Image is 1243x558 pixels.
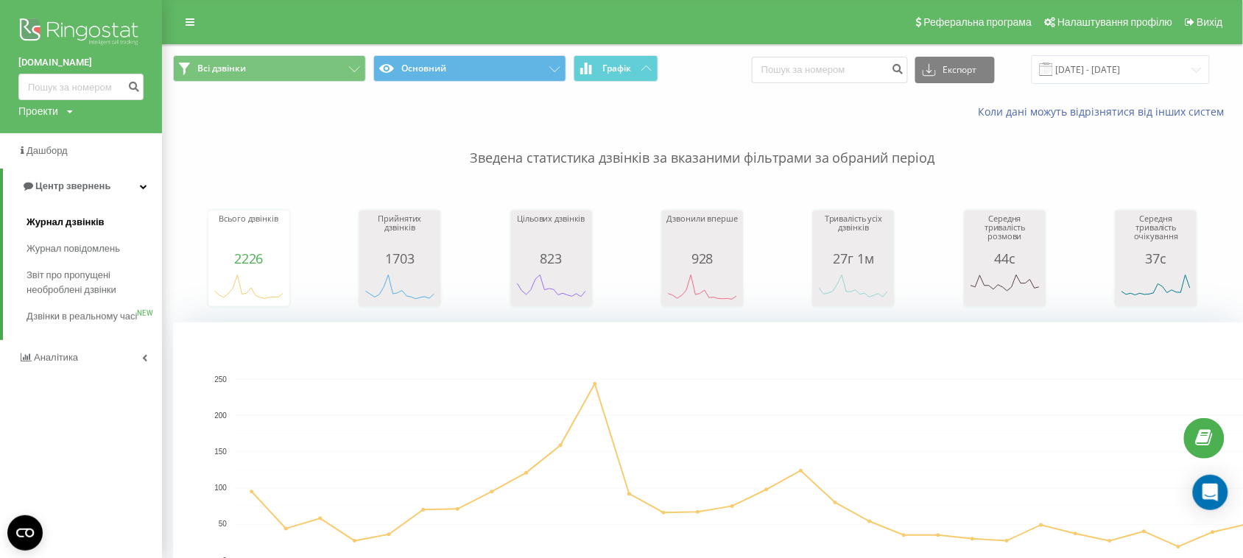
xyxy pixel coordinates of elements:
span: Звіт про пропущені необроблені дзвінки [27,268,155,297]
span: Всі дзвінки [197,63,246,74]
div: 928 [666,251,739,266]
div: 2226 [212,251,286,266]
svg: A chart. [1119,266,1193,310]
img: Ringostat logo [18,15,144,52]
span: Вихід [1197,16,1223,28]
a: Коли дані можуть відрізнятися вiд інших систем [979,105,1232,119]
div: Тривалість усіх дзвінків [817,214,890,251]
button: Всі дзвінки [173,55,366,82]
span: Налаштування профілю [1057,16,1172,28]
div: Середня тривалість очікування [1119,214,1193,251]
div: Проекти [18,104,58,119]
a: Журнал повідомлень [27,236,162,262]
text: 100 [214,484,227,492]
a: Дзвінки в реальному часіNEW [27,303,162,330]
div: Середня тривалість розмови [968,214,1042,251]
button: Графік [574,55,658,82]
div: Open Intercom Messenger [1193,475,1228,510]
span: Реферальна програма [924,16,1032,28]
div: Дзвонили вперше [666,214,739,251]
svg: A chart. [817,266,890,310]
div: Прийнятих дзвінків [363,214,437,251]
text: 250 [214,375,227,384]
text: 150 [214,448,227,456]
svg: A chart. [212,266,286,310]
div: 1703 [363,251,437,266]
button: Основний [373,55,566,82]
div: 823 [515,251,588,266]
a: [DOMAIN_NAME] [18,55,144,70]
div: Цільових дзвінків [515,214,588,251]
div: 44с [968,251,1042,266]
span: Дзвінки в реальному часі [27,309,137,324]
div: 27г 1м [817,251,890,266]
span: Дашборд [27,145,68,156]
p: Зведена статистика дзвінків за вказаними фільтрами за обраний період [173,119,1232,168]
button: Open CMP widget [7,515,43,551]
div: Всього дзвінків [212,214,286,251]
text: 200 [214,412,227,420]
svg: A chart. [515,266,588,310]
svg: A chart. [968,266,1042,310]
span: Центр звернень [35,180,110,191]
svg: A chart. [363,266,437,310]
span: Графік [602,63,631,74]
span: Аналiтика [34,352,78,363]
a: Журнал дзвінків [27,209,162,236]
svg: A chart. [666,266,739,310]
button: Експорт [915,57,995,83]
a: Центр звернень [3,169,162,204]
span: Журнал повідомлень [27,241,120,256]
a: Звіт про пропущені необроблені дзвінки [27,262,162,303]
input: Пошук за номером [752,57,908,83]
span: Журнал дзвінків [27,215,105,230]
input: Пошук за номером [18,74,144,100]
text: 50 [219,520,228,529]
div: 37с [1119,251,1193,266]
